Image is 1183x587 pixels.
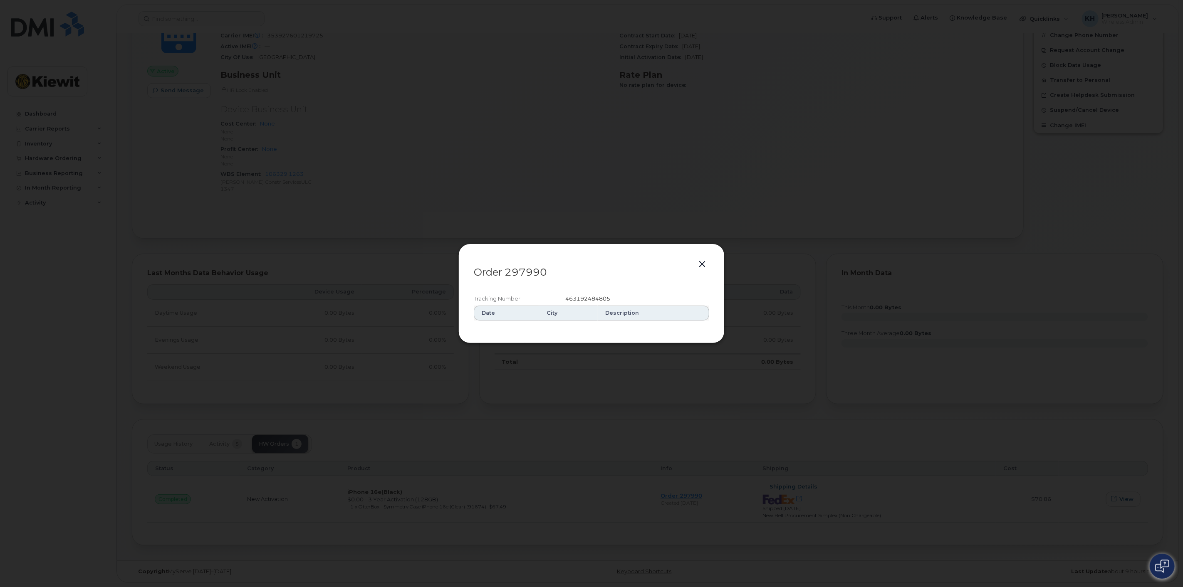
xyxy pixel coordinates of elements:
p: Order 297990 [474,267,709,277]
span: 463192484805 [565,295,610,302]
th: City [539,306,598,321]
th: Description [598,306,709,321]
a: Open shipping details in new tab [610,295,617,302]
th: Date [474,306,539,321]
div: Tracking Number [474,295,565,304]
img: Open chat [1155,560,1169,573]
